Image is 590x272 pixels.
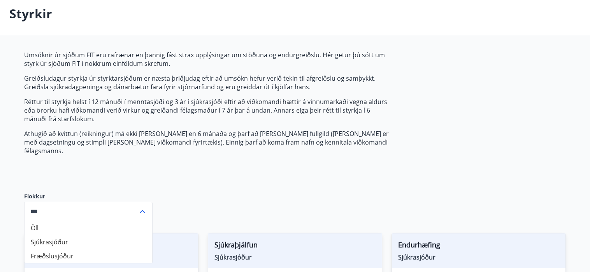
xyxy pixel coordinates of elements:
[25,221,152,235] li: Öll
[214,240,376,253] span: Sjúkraþjálfun
[214,253,376,261] span: Sjúkrasjóður
[24,193,153,200] label: Flokkur
[398,240,559,253] span: Endurhæfing
[24,51,392,68] p: Umsóknir úr sjóðum FIT eru rafrænar en þannig fást strax upplýsingar um stöðuna og endurgreiðslu....
[24,97,392,123] p: Réttur til styrkja helst í 12 mánuði í menntasjóði og 3 ár í sjúkrasjóði eftir að viðkomandi hætt...
[25,235,152,249] li: Sjúkrasjóður
[398,253,559,261] span: Sjúkrasjóður
[25,249,152,263] li: Fræðslusjóður
[9,5,52,22] p: Styrkir
[24,74,392,91] p: Greiðsludagur styrkja úr styrktarsjóðum er næsta þriðjudag eftir að umsókn hefur verið tekin til ...
[24,129,392,155] p: Athugið að kvittun (reikningur) má ekki [PERSON_NAME] en 6 mánaða og þarf að [PERSON_NAME] fullgi...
